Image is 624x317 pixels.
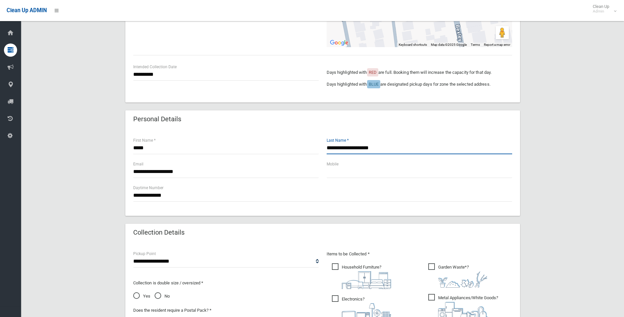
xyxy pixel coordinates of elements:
span: RED [369,70,377,75]
span: BLUE [369,82,379,87]
i: ? [438,265,487,288]
span: Clean Up ADMIN [7,7,47,14]
img: aa9efdbe659d29b613fca23ba79d85cb.png [342,271,391,289]
span: Yes [133,292,150,300]
i: ? [342,265,391,289]
p: Items to be Collected * [327,250,512,258]
header: Personal Details [125,113,189,126]
p: Collection is double size / oversized * [133,279,319,287]
a: Report a map error [484,43,510,46]
p: Days highlighted with are designated pickup days for zone the selected address. [327,80,512,88]
a: Terms [471,43,480,46]
button: Keyboard shortcuts [399,43,427,47]
header: Collection Details [125,226,192,239]
span: Garden Waste* [428,263,487,288]
a: Open this area in Google Maps (opens a new window) [328,39,350,47]
button: Drag Pegman onto the map to open Street View [496,26,509,39]
small: Admin [593,9,609,14]
p: Days highlighted with are full. Booking them will increase the capacity for that day. [327,69,512,76]
span: No [155,292,170,300]
img: 4fd8a5c772b2c999c83690221e5242e0.png [438,271,487,288]
img: Google [328,39,350,47]
label: Does the resident require a Postal Pack? * [133,306,212,314]
span: Clean Up [589,4,616,14]
span: Map data ©2025 Google [431,43,467,46]
span: Household Furniture [332,263,391,289]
